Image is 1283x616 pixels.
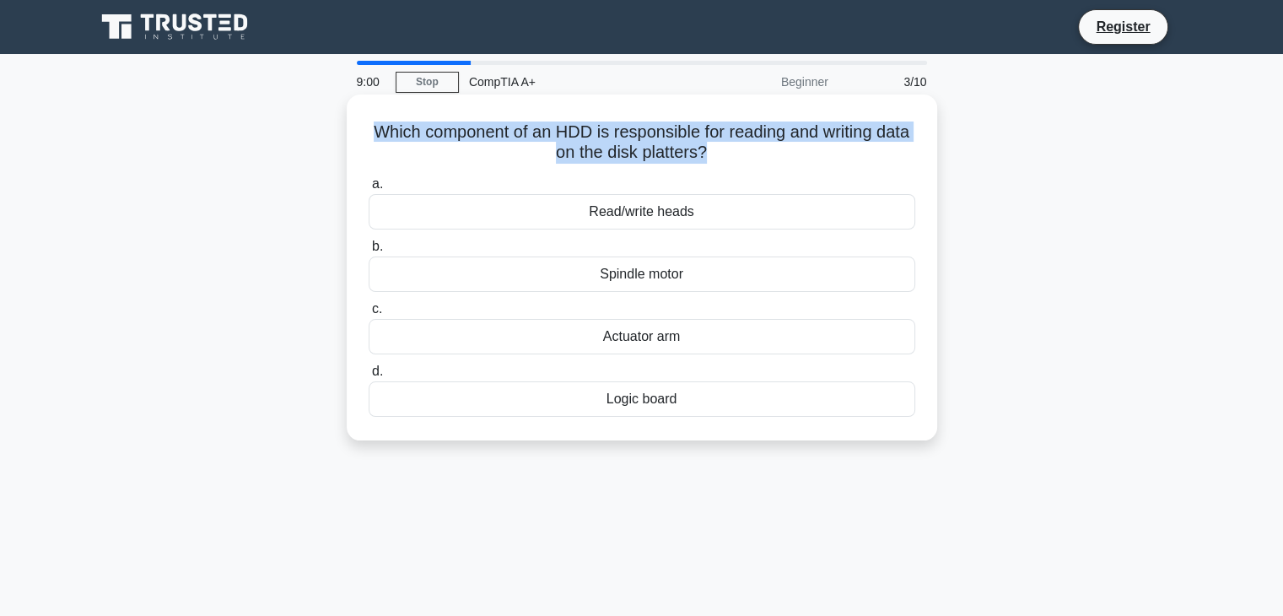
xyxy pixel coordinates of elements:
h5: Which component of an HDD is responsible for reading and writing data on the disk platters? [367,122,917,164]
a: Register [1086,16,1160,37]
div: CompTIA A+ [459,65,691,99]
span: a. [372,176,383,191]
span: b. [372,239,383,253]
a: Stop [396,72,459,93]
div: Actuator arm [369,319,915,354]
div: Logic board [369,381,915,417]
div: Spindle motor [369,257,915,292]
span: c. [372,301,382,316]
div: Read/write heads [369,194,915,230]
div: Beginner [691,65,838,99]
span: d. [372,364,383,378]
div: 9:00 [347,65,396,99]
div: 3/10 [838,65,937,99]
